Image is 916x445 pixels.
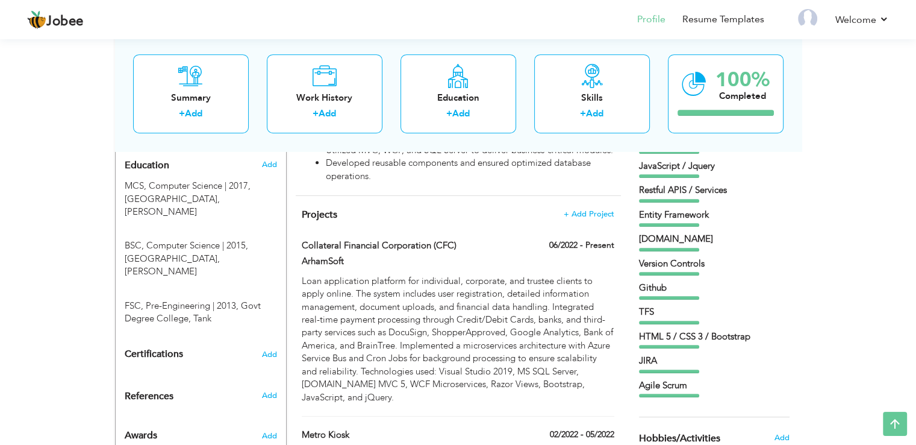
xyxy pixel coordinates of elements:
[452,108,470,120] a: Add
[125,153,277,326] div: Add your educational degree.
[586,108,603,120] a: Add
[125,391,173,402] span: References
[125,300,238,312] span: FSC, Govt Degree College, 2013
[302,208,337,221] span: Projects
[639,257,790,270] div: Version Controls
[116,282,286,326] div: FSC, 2013
[639,160,790,172] div: JavaScript / Jquery
[302,429,504,441] label: Metro Kiosk
[639,184,790,197] div: Restful APIS / Services
[125,253,220,277] span: [GEOGRAPHIC_DATA], [PERSON_NAME]
[544,92,640,104] div: Skills
[639,306,790,318] div: TFS
[639,330,790,343] div: HTML 5 / CSS 3 / Bootstrap
[116,221,286,278] div: BSC, 2015
[639,355,790,367] div: JIRA
[774,432,789,443] span: Add
[302,239,504,252] label: Collateral Financial Corporation (CFC)
[125,239,248,251] span: BSC, Gomal University, 2015
[639,434,720,444] span: Hobbies/Activities
[27,10,46,30] img: jobee.io
[835,13,889,27] a: Welcome
[302,255,504,268] label: ArhamSoft
[125,193,220,218] span: [GEOGRAPHIC_DATA], [PERSON_NAME]
[639,282,790,294] div: Github
[46,15,84,28] span: Jobee
[125,180,251,192] span: MCS, Qurtuba University, 2017
[637,13,665,27] a: Profile
[125,431,157,441] span: Awards
[319,108,336,120] a: Add
[125,160,169,171] span: Education
[276,92,373,104] div: Work History
[446,108,452,121] label: +
[326,157,614,183] li: Developed reusable components and ensured optimized database operations.
[715,90,770,103] div: Completed
[313,108,319,121] label: +
[302,209,614,221] h4: This helps to highlight the project, tools and skills you have worked on.
[185,108,202,120] a: Add
[261,431,276,441] span: Add
[550,429,614,441] label: 02/2022 - 05/2022
[549,239,614,251] label: 06/2022 - Present
[798,9,817,28] img: Profile Img
[410,92,506,104] div: Education
[116,390,286,409] div: Add the reference.
[639,233,790,245] div: ADO.NET
[143,92,239,104] div: Summary
[125,347,183,361] span: Certifications
[116,180,286,218] div: MCS, 2017
[715,70,770,90] div: 100%
[639,209,790,221] div: Entity Framework
[639,379,790,392] div: Agile Scrum
[179,108,185,121] label: +
[262,350,277,359] span: Add the certifications you’ve earned.
[27,10,84,30] a: Jobee
[682,13,764,27] a: Resume Templates
[564,210,614,218] span: + Add Project
[125,300,261,324] span: Govt Degree College, Tank
[580,108,586,121] label: +
[261,159,276,170] span: Add
[261,390,276,401] span: Add
[302,275,614,404] div: Loan application platform for individual, corporate, and trustee clients to apply online. The sys...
